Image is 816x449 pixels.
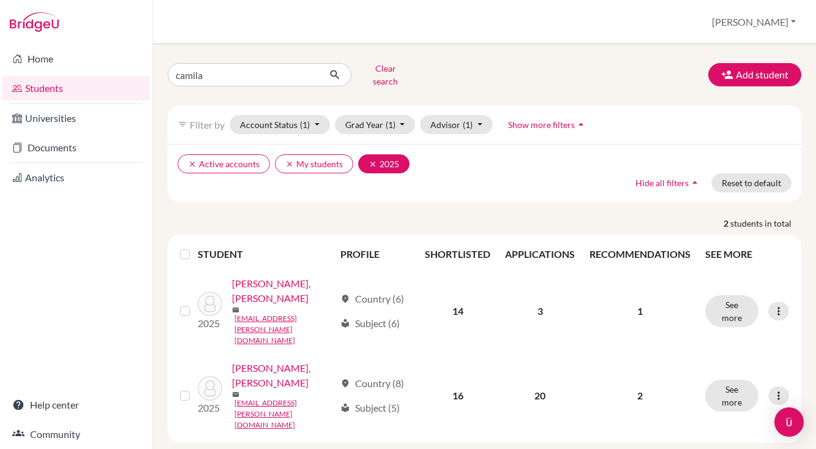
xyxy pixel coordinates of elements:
span: mail [232,306,239,314]
th: PROFILE [333,240,418,269]
span: Show more filters [508,119,575,130]
button: Account Status(1) [230,115,330,134]
img: Sorto Molina, Camila [198,292,222,316]
th: STUDENT [198,240,333,269]
th: RECOMMENDATIONS [582,240,698,269]
button: Reset to default [711,173,792,192]
div: Country (6) [340,292,404,306]
button: Hide all filtersarrow_drop_up [625,173,711,192]
span: (1) [463,119,473,130]
span: local_library [340,319,350,328]
i: arrow_drop_up [575,118,587,130]
i: filter_list [178,119,187,129]
button: clearMy students [275,154,353,173]
td: 16 [417,353,498,438]
p: 2025 [198,316,222,331]
a: Universities [2,106,150,130]
button: clearActive accounts [178,154,270,173]
img: Bridge-U [10,12,59,32]
div: Subject (6) [340,316,400,331]
button: Add student [708,63,801,86]
p: 1 [590,304,691,319]
span: location_on [340,294,350,304]
span: (1) [300,119,310,130]
span: local_library [340,403,350,413]
a: [EMAIL_ADDRESS][PERSON_NAME][DOMAIN_NAME] [234,313,335,346]
button: See more [705,295,758,327]
a: [EMAIL_ADDRESS][PERSON_NAME][DOMAIN_NAME] [234,398,335,431]
i: arrow_drop_up [689,176,701,189]
a: Documents [2,135,150,160]
span: mail [232,391,239,398]
p: 2 [590,388,691,403]
td: 3 [498,269,582,353]
div: Country (8) [340,376,404,391]
button: Show more filtersarrow_drop_up [498,115,597,134]
th: APPLICATIONS [498,240,582,269]
td: 20 [498,353,582,438]
div: Subject (5) [340,401,400,415]
a: Home [2,47,150,71]
strong: 2 [724,217,730,230]
input: Find student by name... [168,63,320,86]
span: location_on [340,379,350,388]
span: students in total [730,217,801,230]
i: clear [285,160,294,168]
i: clear [369,160,377,168]
i: clear [188,160,197,168]
p: 2025 [198,401,222,415]
span: (1) [386,119,395,130]
a: Community [2,422,150,447]
div: Open Intercom Messenger [774,407,804,437]
a: [PERSON_NAME], [PERSON_NAME] [232,276,335,306]
span: Hide all filters [635,178,689,188]
a: Help center [2,393,150,417]
a: Students [2,76,150,100]
button: clear2025 [358,154,410,173]
th: SEE MORE [698,240,796,269]
a: [PERSON_NAME], [PERSON_NAME] [232,361,335,390]
a: Analytics [2,165,150,190]
button: [PERSON_NAME] [706,10,801,34]
button: See more [705,380,758,412]
button: Grad Year(1) [335,115,416,134]
span: Filter by [190,119,225,130]
button: Clear search [351,59,419,91]
th: SHORTLISTED [417,240,498,269]
button: Advisor(1) [420,115,493,134]
td: 14 [417,269,498,353]
img: Zuniga Gutiérrez, Camila [198,376,222,401]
